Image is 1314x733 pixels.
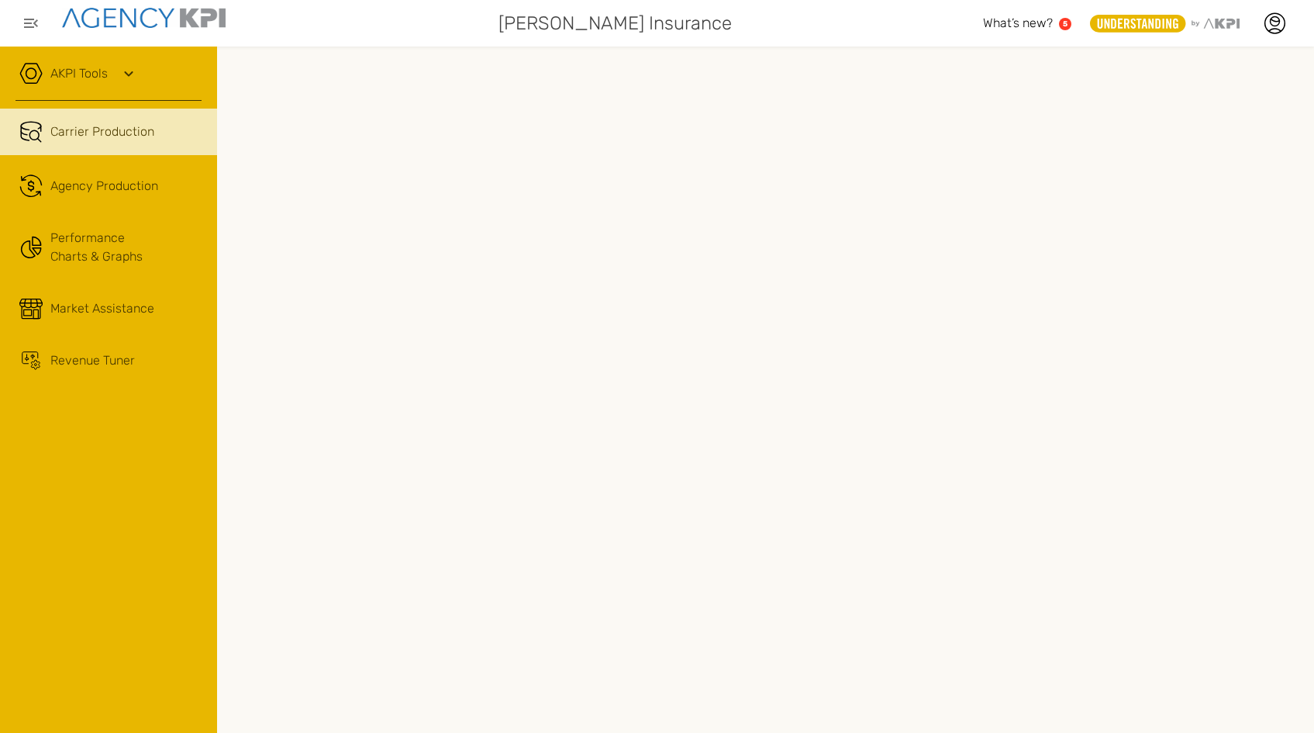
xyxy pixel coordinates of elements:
a: 5 [1059,18,1071,30]
span: Revenue Tuner [50,351,135,370]
a: AKPI Tools [50,64,108,83]
span: Agency Production [50,177,158,195]
text: 5 [1063,19,1067,28]
img: agencykpi-logo-550x69-2d9e3fa8.png [62,8,226,28]
span: Market Assistance [50,299,154,318]
span: [PERSON_NAME] Insurance [498,9,732,37]
span: Carrier Production [50,123,154,141]
span: What’s new? [983,16,1053,30]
